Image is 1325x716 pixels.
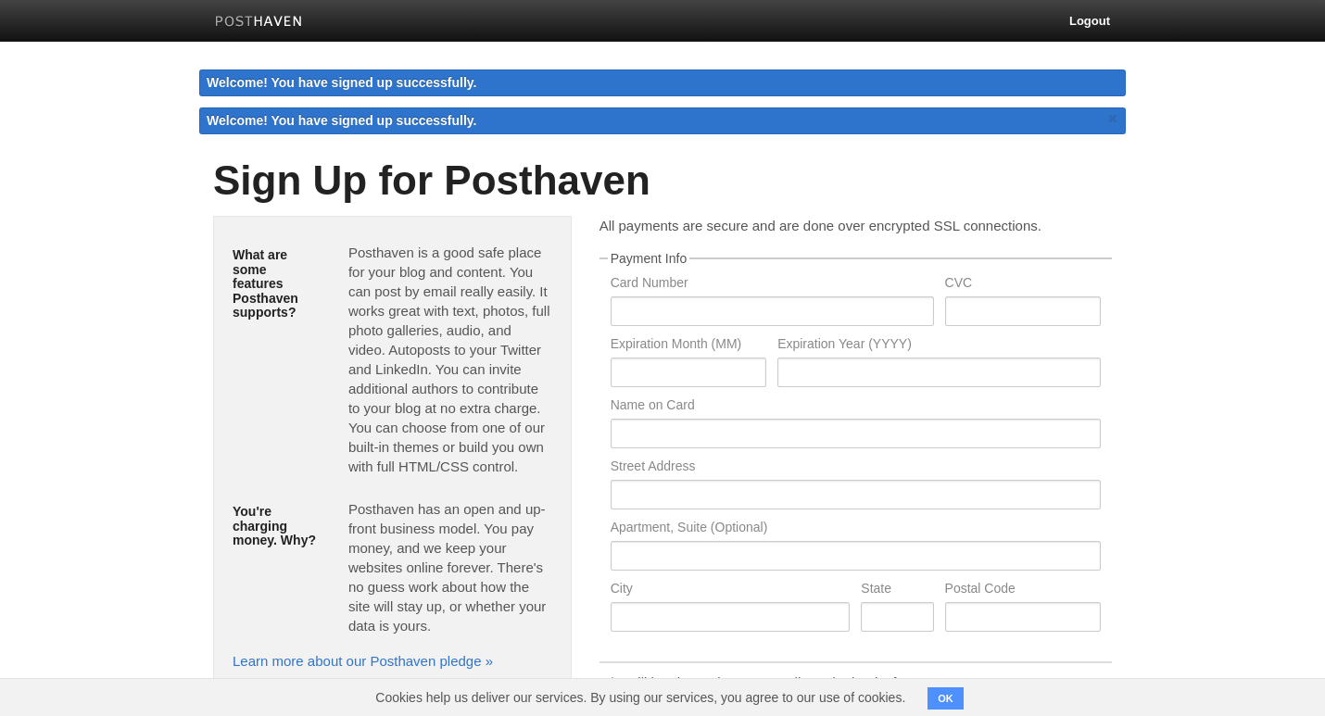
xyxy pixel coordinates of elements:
label: Expiration Year (YYYY) [777,337,1101,355]
p: Posthaven is a good safe place for your blog and content. You can post by email really easily. It... [348,243,552,476]
p: Posthaven has an open and up-front business model. You pay money, and we keep your websites onlin... [348,499,552,635]
a: Learn more about our Posthaven pledge » [233,653,493,669]
div: Welcome! You have signed up successfully. [199,69,1126,96]
h5: What are some features Posthaven supports? [233,248,321,320]
span: Cookies help us deliver our services. By using our services, you agree to our use of cookies. [357,679,924,716]
p: $5 will be charged to your credit card. Thanks for your support. [609,672,1103,692]
button: OK [927,687,964,710]
h5: You're charging money. Why? [233,505,321,547]
label: CVC [945,276,1101,294]
label: State [861,582,933,599]
label: Card Number [611,276,934,294]
span: Welcome! You have signed up successfully. [207,113,477,128]
label: Expiration Month (MM) [611,337,766,355]
label: City [611,582,851,599]
label: Apartment, Suite (Optional) [611,521,1101,538]
label: Name on Card [611,398,1101,416]
label: Street Address [611,459,1101,477]
label: Postal Code [945,582,1101,599]
h1: Sign Up for Posthaven [213,158,1112,203]
img: Posthaven-bar [215,16,303,30]
legend: Payment Info [608,252,690,265]
p: All payments are secure and are done over encrypted SSL connections. [599,216,1112,235]
a: × [1104,107,1121,131]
